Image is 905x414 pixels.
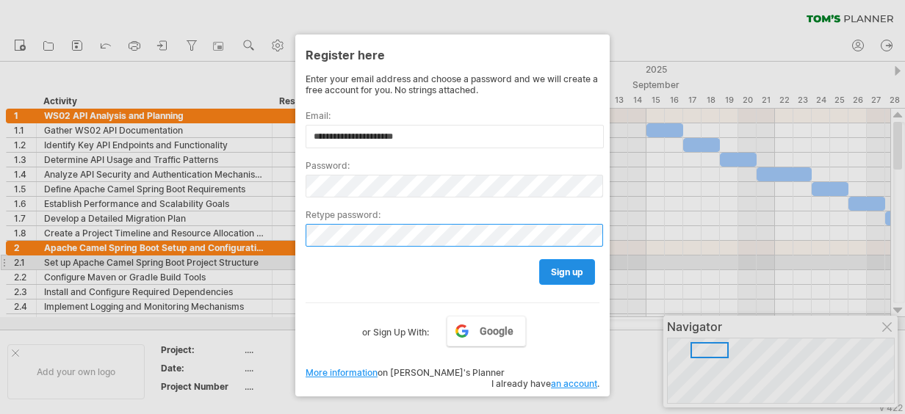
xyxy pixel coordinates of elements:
a: Google [447,316,526,346]
label: or Sign Up With: [362,316,429,341]
div: Enter your email address and choose a password and we will create a free account for you. No stri... [306,73,599,95]
a: an account [551,378,597,389]
label: Email: [306,110,599,121]
span: I already have . [491,378,599,389]
label: Retype password: [306,209,599,220]
span: on [PERSON_NAME]'s Planner [306,367,505,378]
div: Register here [306,41,599,68]
a: sign up [539,259,595,285]
label: Password: [306,160,599,171]
span: Google [480,325,513,337]
a: More information [306,367,378,378]
span: sign up [551,266,583,277]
